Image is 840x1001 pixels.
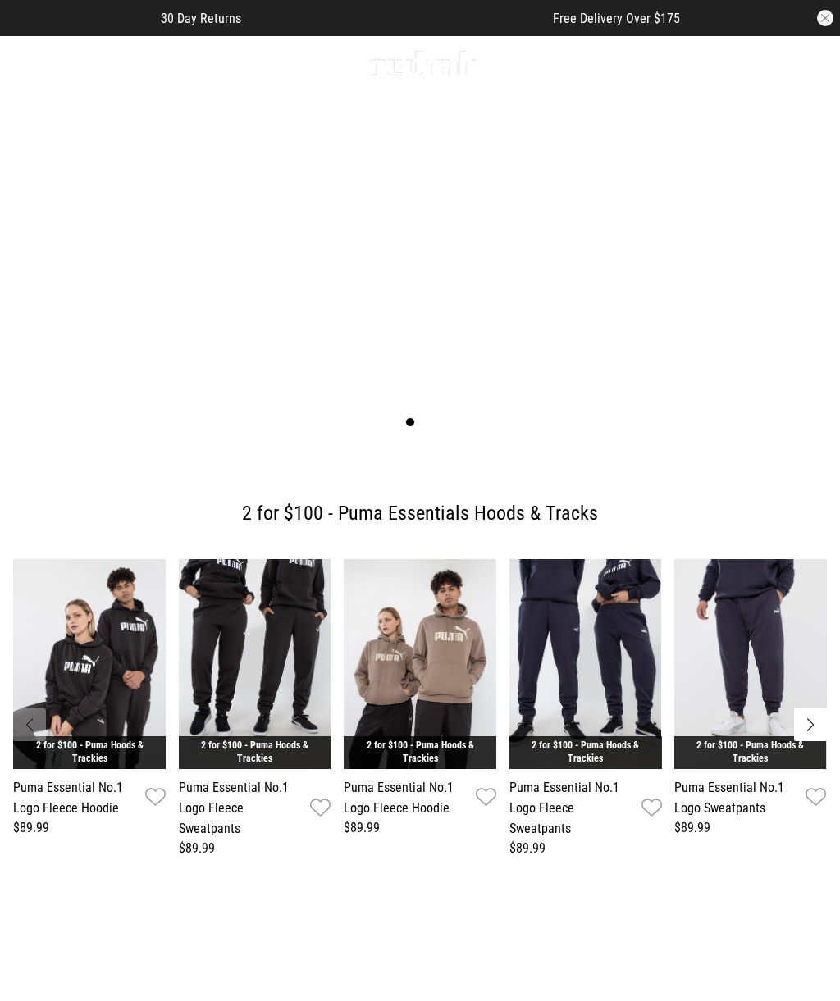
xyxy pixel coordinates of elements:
div: 3 / 6 [344,559,496,838]
div: $89.99 [674,818,827,838]
span: Free Delivery Over $175 [553,11,680,26]
img: Redrat logo [367,51,476,75]
a: Women [121,55,164,71]
img: Puma Essential No.1 Logo Fleece Sweatpants in Black [179,559,331,769]
div: $89.99 [179,839,331,858]
div: $89.99 [344,818,496,838]
button: Next slide [792,227,814,263]
div: 2 / 6 [179,559,331,858]
iframe: Customer reviews powered by Trustpilot [274,10,520,26]
img: Puma Essential No.1 Logo Sweatpants in Blue [674,559,827,769]
h2: 2 for $100 - Puma Essentials Hoods & Tracks [26,497,814,530]
img: Puma Essential No.1 Logo Fleece Hoodie in Brown [344,559,496,769]
a: Puma Essential No.1 Logo Fleece Sweatpants [179,777,304,839]
a: 2 for $100 - Puma Hoods & Trackies [366,739,473,764]
span: 30 Day Returns [161,11,241,26]
div: $89.99 [509,839,662,858]
a: 2 for $100 - Puma Hoods & Trackies [35,739,143,764]
img: Puma Essential No.1 Logo Fleece Sweatpants in Blue [509,559,662,769]
a: Men [71,55,95,71]
div: 4 / 6 [509,559,662,858]
a: Puma Essential No.1 Logo Sweatpants [674,777,800,818]
a: Puma Essential No.1 Logo Fleece Hoodie [344,777,469,818]
a: 2 for $100 - Puma Hoods & Trackies [697,739,805,764]
a: Sale [190,55,217,71]
div: 5 / 6 [674,559,827,838]
a: Puma Essential No.1 Logo Fleece Hoodie [13,777,139,818]
a: 2 for $100 - Puma Hoods & Trackies [532,739,639,764]
a: 2 for $100 - Puma Hoods & Trackies [201,739,308,764]
button: Previous slide [26,227,48,263]
button: Next slide [794,708,827,741]
div: 1 / 6 [13,559,166,838]
a: Puma Essential No.1 Logo Fleece Sweatpants [509,777,635,839]
img: Puma Essential No.1 Logo Fleece Hoodie in Black [13,559,166,769]
button: Previous slide [13,708,46,741]
div: $89.99 [13,818,166,838]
